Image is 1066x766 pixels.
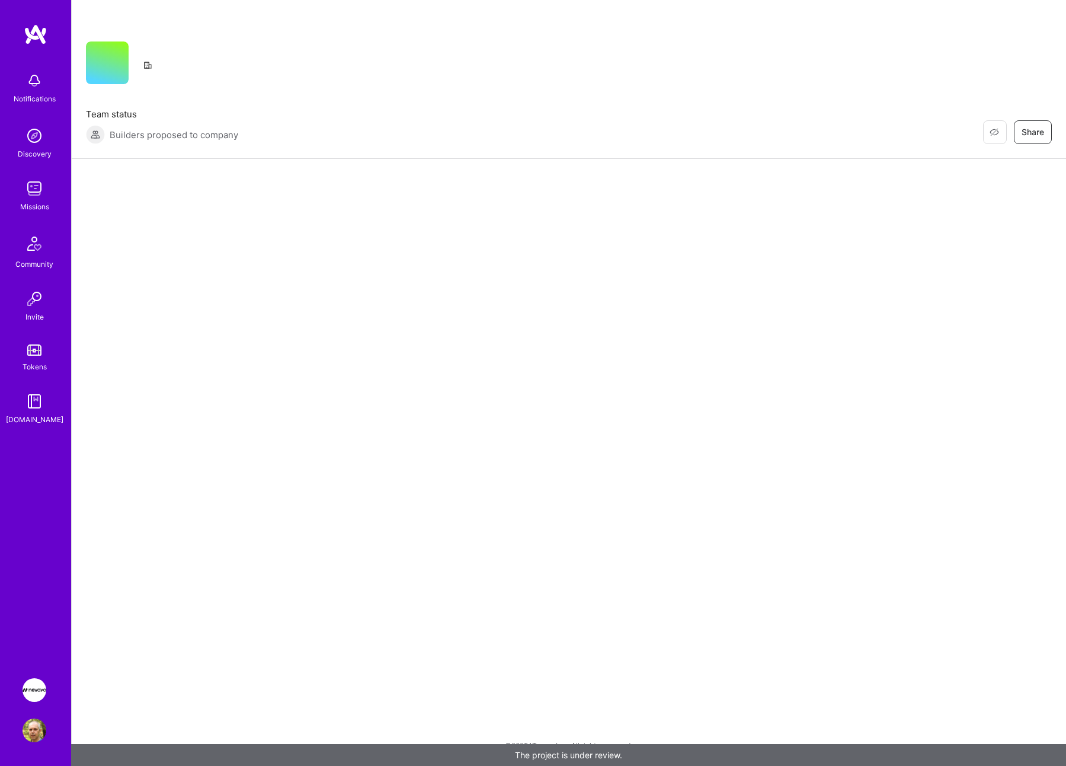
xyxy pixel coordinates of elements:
span: Share [1022,126,1044,138]
div: Invite [25,311,44,323]
div: Notifications [14,92,56,105]
img: guide book [23,390,46,413]
div: Missions [20,200,49,213]
img: Builders proposed to company [86,125,105,144]
a: Nevoya: Fullstack that can embed with team at Zero-Emissions Logistics Company [20,678,49,702]
img: tokens [27,344,41,356]
div: Tokens [23,360,47,373]
span: Builders proposed to company [110,129,238,141]
img: User Avatar [23,719,46,742]
div: The project is under review. [71,744,1066,766]
i: icon EyeClosed [990,127,999,137]
img: logo [24,24,47,45]
img: bell [23,69,46,92]
img: teamwork [23,177,46,200]
img: Community [20,229,49,258]
img: Nevoya: Fullstack that can embed with team at Zero-Emissions Logistics Company [23,678,46,702]
div: [DOMAIN_NAME] [6,413,63,426]
span: Team status [86,108,238,120]
button: Share [1014,120,1052,144]
div: Discovery [18,148,52,160]
img: discovery [23,124,46,148]
img: Invite [23,287,46,311]
i: icon CompanyGray [143,60,152,70]
div: Community [15,258,53,270]
a: User Avatar [20,719,49,742]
